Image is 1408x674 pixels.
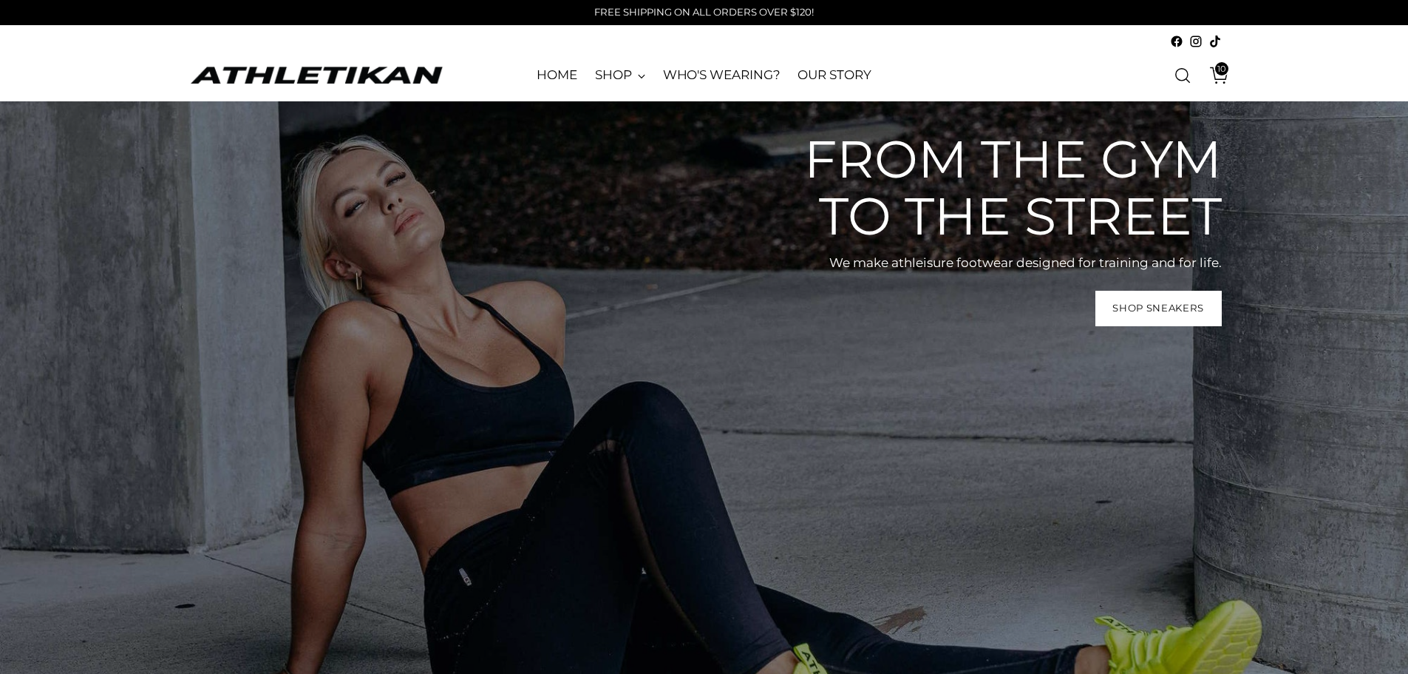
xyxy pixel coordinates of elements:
a: Open search modal [1168,61,1197,90]
a: Open cart modal [1199,61,1228,90]
p: FREE SHIPPING ON ALL ORDERS OVER $120! [594,5,814,20]
a: WHO'S WEARING? [663,59,780,92]
a: SHOP [595,59,645,92]
h2: From the gym to the street [778,131,1222,245]
span: Shop Sneakers [1112,301,1204,315]
span: 10 [1215,62,1228,75]
a: OUR STORY [797,59,871,92]
p: We make athleisure footwear designed for training and for life. [778,254,1222,273]
a: HOME [537,59,577,92]
a: Shop Sneakers [1095,291,1222,326]
a: ATHLETIKAN [187,64,446,87]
